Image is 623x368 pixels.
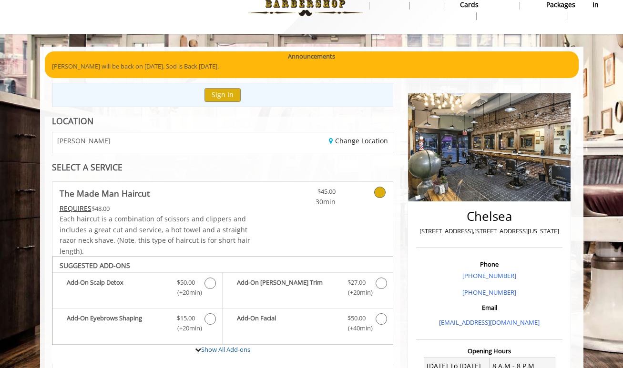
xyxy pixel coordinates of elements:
label: Add-On Facial [227,313,388,336]
span: $50.00 [347,313,366,323]
a: Show All Add-ons [201,345,250,354]
span: (+20min ) [172,288,200,298]
h3: Email [419,304,560,311]
a: Change Location [329,136,388,145]
span: (+20min ) [342,288,370,298]
b: Add-On [PERSON_NAME] Trim [237,278,338,298]
span: 30min [279,197,336,207]
b: Add-On Facial [237,313,338,333]
b: Add-On Scalp Detox [67,278,167,298]
span: (+40min ) [342,323,370,333]
a: [PHONE_NUMBER] [462,271,516,280]
b: Announcements [288,51,335,61]
label: Add-On Beard Trim [227,278,388,300]
label: Add-On Eyebrows Shaping [57,313,217,336]
div: SELECT A SERVICE [52,163,394,172]
label: Add-On Scalp Detox [57,278,217,300]
span: $50.00 [177,278,195,288]
span: This service needs some Advance to be paid before we block your appointment [60,204,92,213]
div: The Made Man Haircut Add-onS [52,257,394,345]
h2: Chelsea [419,209,560,223]
span: $15.00 [177,313,195,323]
p: [PERSON_NAME] will be back on [DATE]. Sod is Back [DATE]. [52,61,572,71]
a: [PHONE_NUMBER] [462,288,516,297]
div: $48.00 [60,203,251,214]
h3: Phone [419,261,560,268]
h3: Opening Hours [416,348,562,354]
b: LOCATION [52,115,93,127]
span: $27.00 [347,278,366,288]
p: [STREET_ADDRESS],[STREET_ADDRESS][US_STATE] [419,226,560,236]
span: Each haircut is a combination of scissors and clippers and includes a great cut and service, a ho... [60,214,250,255]
b: Add-On Eyebrows Shaping [67,313,167,333]
b: The Made Man Haircut [60,187,150,200]
span: [PERSON_NAME] [57,137,111,144]
a: [EMAIL_ADDRESS][DOMAIN_NAME] [439,318,540,327]
button: Sign In [204,88,241,102]
a: $45.00 [279,182,336,207]
b: SUGGESTED ADD-ONS [60,261,130,270]
span: (+20min ) [172,323,200,333]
